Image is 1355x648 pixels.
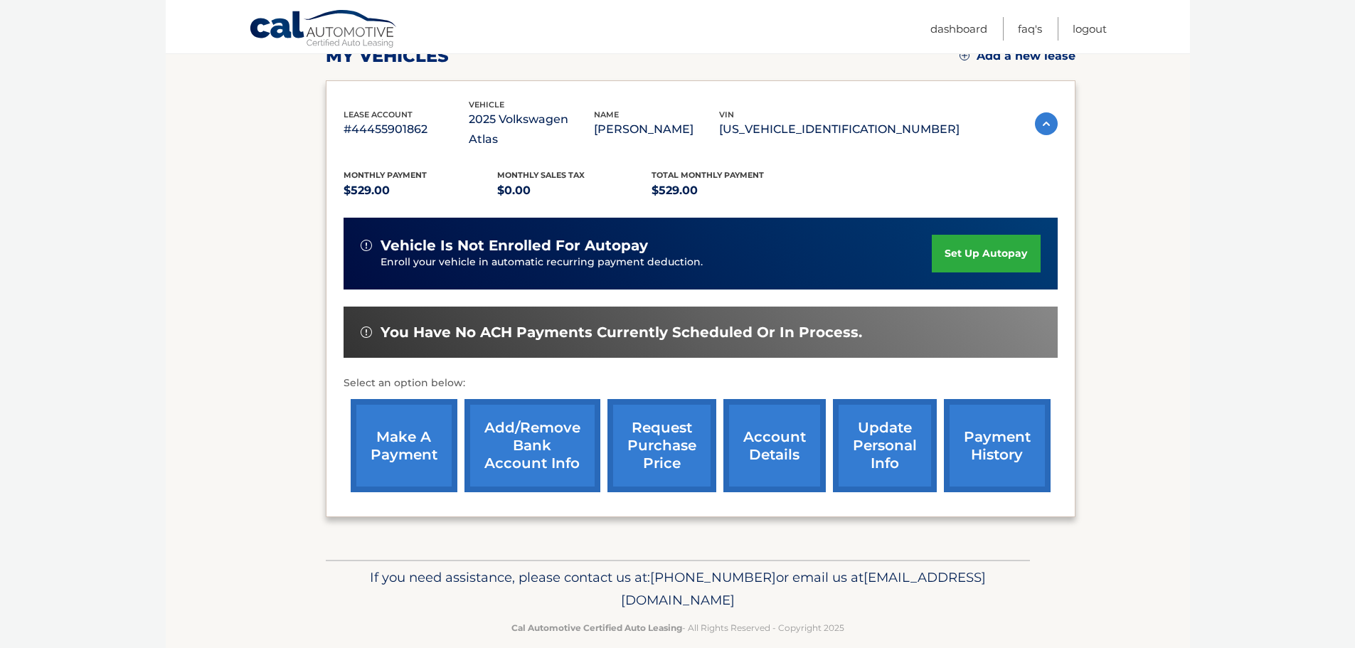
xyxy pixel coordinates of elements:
[469,110,594,149] p: 2025 Volkswagen Atlas
[621,569,986,608] span: [EMAIL_ADDRESS][DOMAIN_NAME]
[607,399,716,492] a: request purchase price
[344,170,427,180] span: Monthly Payment
[351,399,457,492] a: make a payment
[464,399,600,492] a: Add/Remove bank account info
[381,324,862,341] span: You have no ACH payments currently scheduled or in process.
[652,181,806,201] p: $529.00
[594,119,719,139] p: [PERSON_NAME]
[361,326,372,338] img: alert-white.svg
[1018,17,1042,41] a: FAQ's
[511,622,682,633] strong: Cal Automotive Certified Auto Leasing
[594,110,619,119] span: name
[960,49,1075,63] a: Add a new lease
[249,9,398,51] a: Cal Automotive
[930,17,987,41] a: Dashboard
[944,399,1051,492] a: payment history
[335,620,1021,635] p: - All Rights Reserved - Copyright 2025
[361,240,372,251] img: alert-white.svg
[344,375,1058,392] p: Select an option below:
[932,235,1040,272] a: set up autopay
[723,399,826,492] a: account details
[652,170,764,180] span: Total Monthly Payment
[960,51,969,60] img: add.svg
[719,110,734,119] span: vin
[335,566,1021,612] p: If you need assistance, please contact us at: or email us at
[497,170,585,180] span: Monthly sales Tax
[833,399,937,492] a: update personal info
[1073,17,1107,41] a: Logout
[719,119,960,139] p: [US_VEHICLE_IDENTIFICATION_NUMBER]
[497,181,652,201] p: $0.00
[381,237,648,255] span: vehicle is not enrolled for autopay
[469,100,504,110] span: vehicle
[344,181,498,201] p: $529.00
[650,569,776,585] span: [PHONE_NUMBER]
[344,119,469,139] p: #44455901862
[1035,112,1058,135] img: accordion-active.svg
[344,110,413,119] span: lease account
[326,46,449,67] h2: my vehicles
[381,255,932,270] p: Enroll your vehicle in automatic recurring payment deduction.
